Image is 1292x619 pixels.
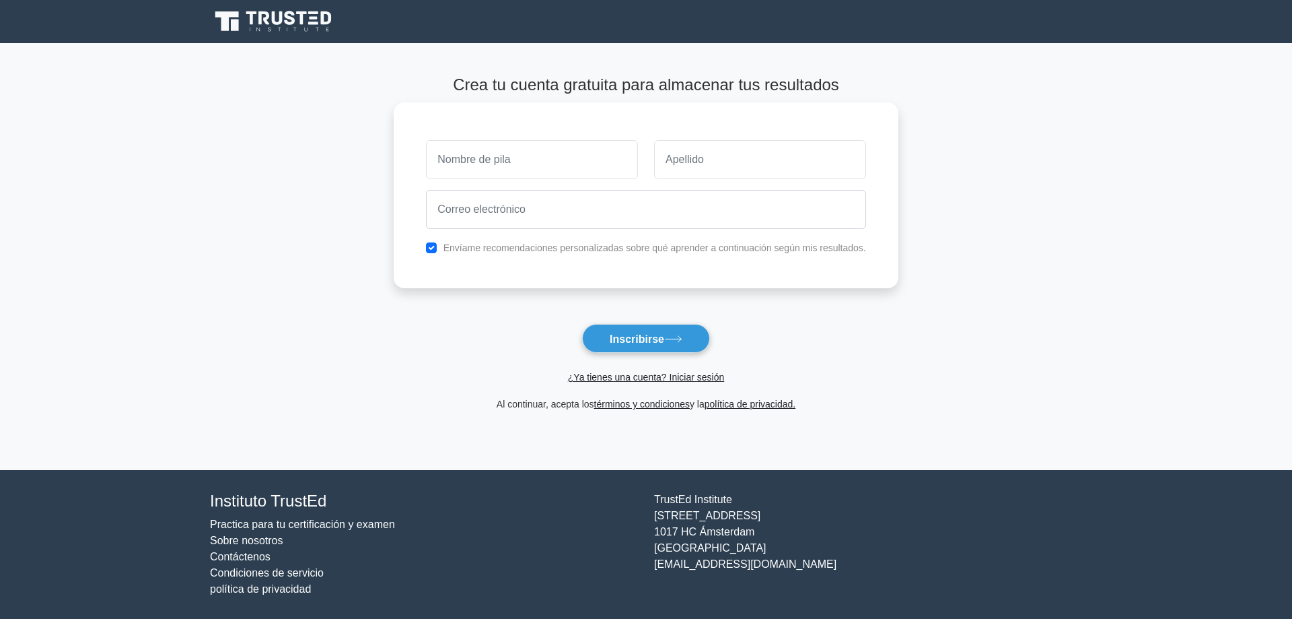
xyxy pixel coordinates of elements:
a: política de privacidad. [705,399,795,410]
a: Condiciones de servicio [210,567,324,579]
font: TrustEd Institute [654,494,732,505]
a: ¿Ya tienes una cuenta? Iniciar sesión [568,372,724,383]
input: Apellido [654,140,866,179]
font: Crea tu cuenta gratuita para almacenar tus resultados [453,75,839,94]
button: Inscribirse [582,324,710,353]
font: [STREET_ADDRESS] [654,510,760,521]
a: Contáctenos [210,551,271,562]
a: política de privacidad [210,583,311,595]
a: Sobre nosotros [210,535,283,546]
font: Instituto TrustEd [210,492,326,510]
font: [GEOGRAPHIC_DATA] [654,542,766,554]
font: 1017 HC Ámsterdam [654,526,754,537]
input: Correo electrónico [426,190,866,229]
input: Nombre de pila [426,140,638,179]
font: Inscribirse [610,333,664,344]
font: [EMAIL_ADDRESS][DOMAIN_NAME] [654,558,836,570]
font: y la [690,399,705,410]
a: Practica para tu certificación y examen [210,519,395,530]
a: términos y condiciones [594,399,690,410]
font: Envíame recomendaciones personalizadas sobre qué aprender a continuación según mis resultados. [443,242,866,253]
font: Al continuar, acepta los [497,399,594,410]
